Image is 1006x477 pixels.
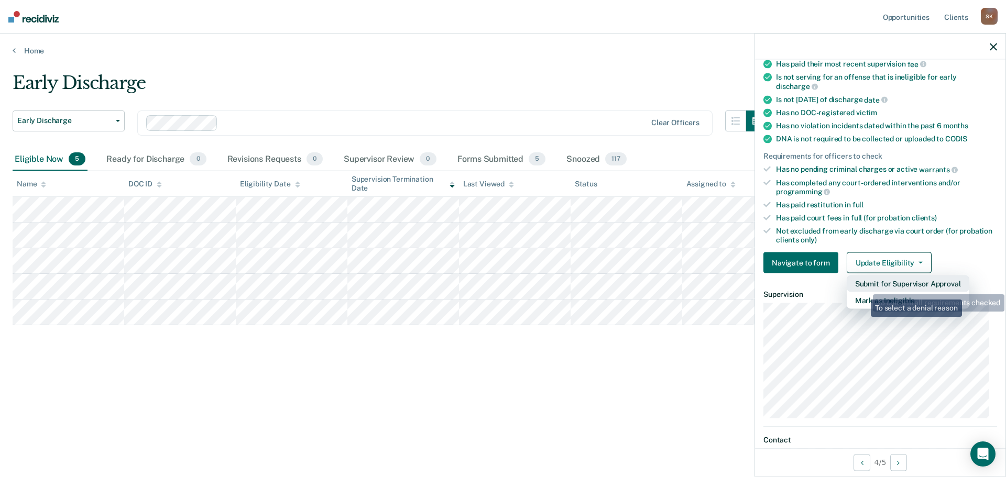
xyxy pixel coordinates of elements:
dt: Supervision [763,290,997,299]
div: Early Discharge [13,72,767,102]
div: DNA is not required to be collected or uploaded to [776,135,997,143]
span: 5 [69,152,85,166]
div: S K [981,8,998,25]
span: only) [801,235,817,243]
div: Snoozed [564,148,629,171]
button: Update Eligibility [847,252,932,273]
span: discharge [776,82,818,90]
span: Early Discharge [17,116,112,125]
a: Navigate to form link [763,252,843,273]
div: Has paid restitution in [776,201,997,209]
div: Not excluded from early discharge via court order (for probation clients [776,226,997,244]
span: 0 [307,152,323,166]
div: Last Viewed [463,180,514,188]
span: fee [907,60,926,68]
div: Eligible Now [13,148,88,171]
div: Has no violation incidents dated within the past 6 [776,121,997,130]
div: Clear officers [651,118,699,127]
span: 0 [190,152,206,166]
button: Next Opportunity [890,454,907,471]
div: Status [575,180,597,188]
span: warrants [919,165,958,173]
div: Ready for Discharge [104,148,208,171]
span: programming [776,187,830,196]
div: Requirements for officers to check [763,152,997,161]
button: Submit for Supervisor Approval [847,275,969,292]
span: victim [856,108,877,117]
div: Supervision Termination Date [352,175,455,193]
div: Has paid their most recent supervision [776,59,997,69]
div: Name [17,180,46,188]
span: clients) [912,213,937,221]
div: Supervisor Review [342,148,439,171]
button: Previous Opportunity [854,454,870,471]
img: Recidiviz [8,11,59,23]
div: Has paid court fees in full (for probation [776,213,997,222]
span: CODIS [945,135,967,143]
button: Navigate to form [763,252,838,273]
div: Has no pending criminal charges or active [776,165,997,174]
span: date [864,95,887,104]
button: Mark as Ineligible [847,292,969,309]
div: Assigned to [686,180,736,188]
span: 5 [529,152,545,166]
div: Revisions Requests [225,148,325,171]
a: Home [13,46,993,56]
span: months [943,121,968,130]
div: Is not serving for an offense that is ineligible for early [776,73,997,91]
dt: Contact [763,435,997,444]
span: 117 [605,152,627,166]
span: 0 [420,152,436,166]
div: Open Intercom Messenger [970,441,996,467]
div: Has no DOC-registered [776,108,997,117]
div: DOC ID [128,180,162,188]
div: 4 / 5 [755,448,1005,476]
div: Is not [DATE] of discharge [776,95,997,104]
span: full [852,201,863,209]
div: Forms Submitted [455,148,548,171]
div: Has completed any court-ordered interventions and/or [776,178,997,196]
div: Eligibility Date [240,180,300,188]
